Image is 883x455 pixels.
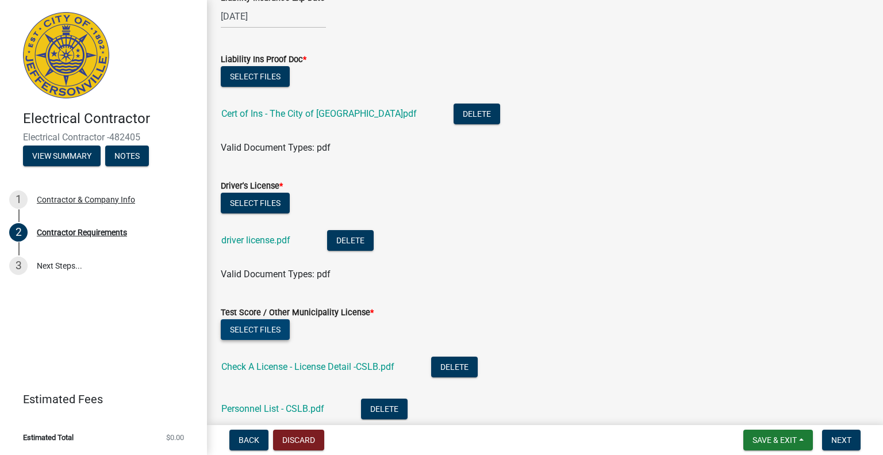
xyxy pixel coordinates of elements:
[23,434,74,441] span: Estimated Total
[23,12,109,98] img: City of Jeffersonville, Indiana
[221,361,394,372] a: Check A License - License Detail -CSLB.pdf
[273,430,324,450] button: Discard
[9,388,189,411] a: Estimated Fees
[9,223,28,242] div: 2
[753,435,797,445] span: Save & Exit
[221,142,331,153] span: Valid Document Types: pdf
[105,146,149,166] button: Notes
[822,430,861,450] button: Next
[221,5,326,28] input: mm/dd/yyyy
[221,403,324,414] a: Personnel List - CSLB.pdf
[831,435,851,445] span: Next
[23,146,101,166] button: View Summary
[221,66,290,87] button: Select files
[166,434,184,441] span: $0.00
[9,190,28,209] div: 1
[743,430,813,450] button: Save & Exit
[221,269,331,280] span: Valid Document Types: pdf
[221,108,417,119] a: Cert of Ins - The City of [GEOGRAPHIC_DATA]pdf
[221,56,306,64] label: Liability Ins Proof Doc
[23,152,101,161] wm-modal-confirm: Summary
[37,228,127,236] div: Contractor Requirements
[221,193,290,213] button: Select files
[239,435,259,445] span: Back
[105,152,149,161] wm-modal-confirm: Notes
[361,404,408,415] wm-modal-confirm: Delete Document
[361,399,408,419] button: Delete
[221,235,290,246] a: driver license.pdf
[454,104,500,124] button: Delete
[37,196,135,204] div: Contractor & Company Info
[327,236,374,247] wm-modal-confirm: Delete Document
[9,257,28,275] div: 3
[221,309,374,317] label: Test Score / Other Municipality License
[431,357,478,377] button: Delete
[221,319,290,340] button: Select files
[23,132,184,143] span: Electrical Contractor -482405
[431,362,478,373] wm-modal-confirm: Delete Document
[229,430,268,450] button: Back
[454,109,500,120] wm-modal-confirm: Delete Document
[23,110,198,127] h4: Electrical Contractor
[327,230,374,251] button: Delete
[221,182,283,190] label: Driver's License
